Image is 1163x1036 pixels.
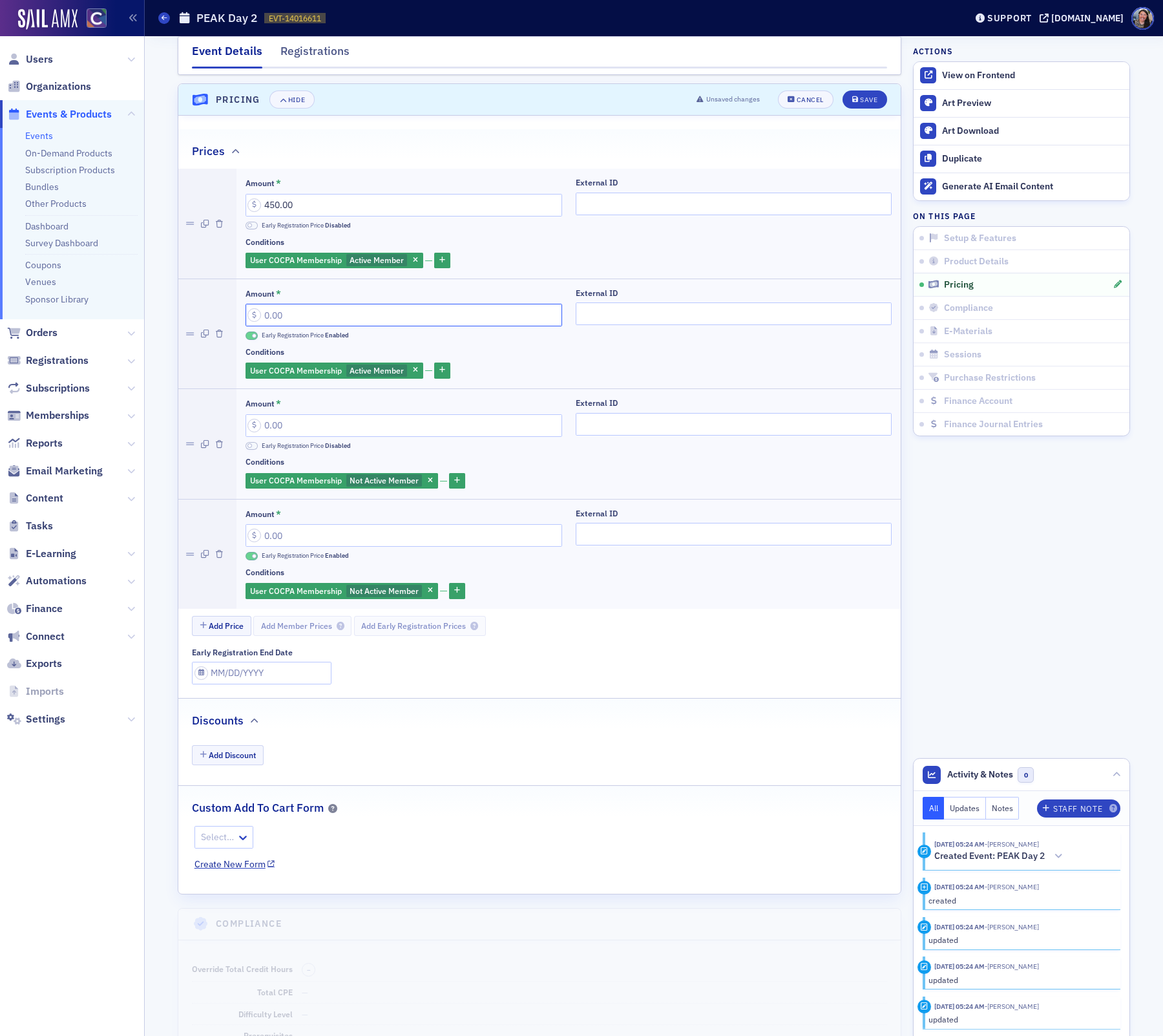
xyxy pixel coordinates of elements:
[246,178,275,188] div: Amount
[246,363,423,379] div: Active Member
[25,164,115,176] a: Subscription Products
[934,1002,985,1011] time: 9/3/2025 05:24 AM
[7,354,89,368] a: Registrations
[26,574,87,588] span: Automations
[216,917,282,931] h4: Compliance
[192,616,251,636] button: Add Price
[917,920,931,934] div: Update
[262,221,351,230] span: Early Registration Price
[934,840,985,849] time: 9/3/2025 05:24 AM
[986,797,1020,819] button: Notes
[942,98,1123,109] div: Art Preview
[914,117,1129,145] a: Art Download
[26,52,53,67] span: Users
[25,130,53,142] a: Events
[778,90,833,109] button: Cancel
[7,684,64,699] a: Imports
[928,934,1111,946] div: updated
[934,850,1067,863] button: Created Event: PEAK Day 2
[25,259,61,271] a: Coupons
[307,966,311,975] span: –
[192,745,264,765] button: Add Discount
[7,491,63,505] a: Content
[7,436,63,450] a: Reports
[18,9,78,30] img: SailAMX
[26,712,65,726] span: Settings
[7,52,53,67] a: Users
[7,79,91,94] a: Organizations
[917,845,931,858] div: Activity
[7,408,89,423] a: Memberships
[985,922,1039,931] span: Tiffany Carson
[987,12,1032,24] div: Support
[246,253,423,269] div: Active Member
[26,519,53,533] span: Tasks
[944,233,1016,244] span: Setup & Features
[576,509,618,518] div: External ID
[26,657,62,671] span: Exports
[280,43,350,67] div: Registrations
[192,712,244,729] h2: Discounts
[843,90,887,109] button: Save
[914,90,1129,117] a: Art Preview
[354,616,486,636] button: Add Early Registration Prices
[325,551,349,560] span: Enabled
[192,799,324,816] h2: Custom Add To Cart Form
[87,8,107,28] img: SailAMX
[934,851,1045,862] h5: Created Event: PEAK Day 2
[942,153,1123,165] div: Duplicate
[914,62,1129,89] a: View on Frontend
[576,178,618,187] div: External ID
[942,181,1123,193] div: Generate AI Email Content
[7,574,87,588] a: Automations
[25,237,98,249] a: Survey Dashboard
[325,331,349,339] span: Enabled
[246,414,562,437] input: 0.00
[26,79,91,94] span: Organizations
[934,882,985,891] time: 9/3/2025 05:24 AM
[26,436,63,450] span: Reports
[246,194,562,217] input: 0.00
[246,304,562,326] input: 0.00
[944,279,974,291] span: Pricing
[26,629,65,644] span: Connect
[26,602,63,616] span: Finance
[246,457,284,467] div: Conditions
[7,107,112,122] a: Events & Products
[246,237,284,247] div: Conditions
[262,331,349,340] span: Early Registration Price
[302,987,308,997] span: —
[576,288,618,298] div: External ID
[350,586,419,596] span: Not Active Member
[944,396,1012,407] span: Finance Account
[350,255,404,265] span: Active Member
[276,509,281,520] abbr: This field is required
[917,881,931,894] div: Creation
[25,276,56,288] a: Venues
[934,922,985,931] time: 9/3/2025 05:24 AM
[944,302,993,314] span: Compliance
[192,964,293,974] span: Override Total Credit Hours
[194,858,275,871] a: Create New Form
[246,509,275,519] div: Amount
[25,198,87,209] a: Other Products
[350,475,419,485] span: Not Active Member
[944,326,992,337] span: E-Materials
[192,43,262,69] div: Event Details
[253,616,351,636] button: Add Member Prices
[196,10,258,26] h1: PEAK Day 2
[923,797,945,819] button: All
[246,289,275,299] div: Amount
[928,894,1111,906] div: created
[1018,767,1034,783] span: 0
[246,222,258,230] span: Disabled
[985,840,1039,849] span: Tiffany Carson
[250,475,342,485] span: User COCPA Membership
[913,210,1130,222] h4: On this page
[246,332,258,340] span: Enabled
[26,684,64,699] span: Imports
[350,365,404,375] span: Active Member
[985,962,1039,971] span: Tiffany Carson
[276,178,281,189] abbr: This field is required
[192,143,225,160] h2: Prices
